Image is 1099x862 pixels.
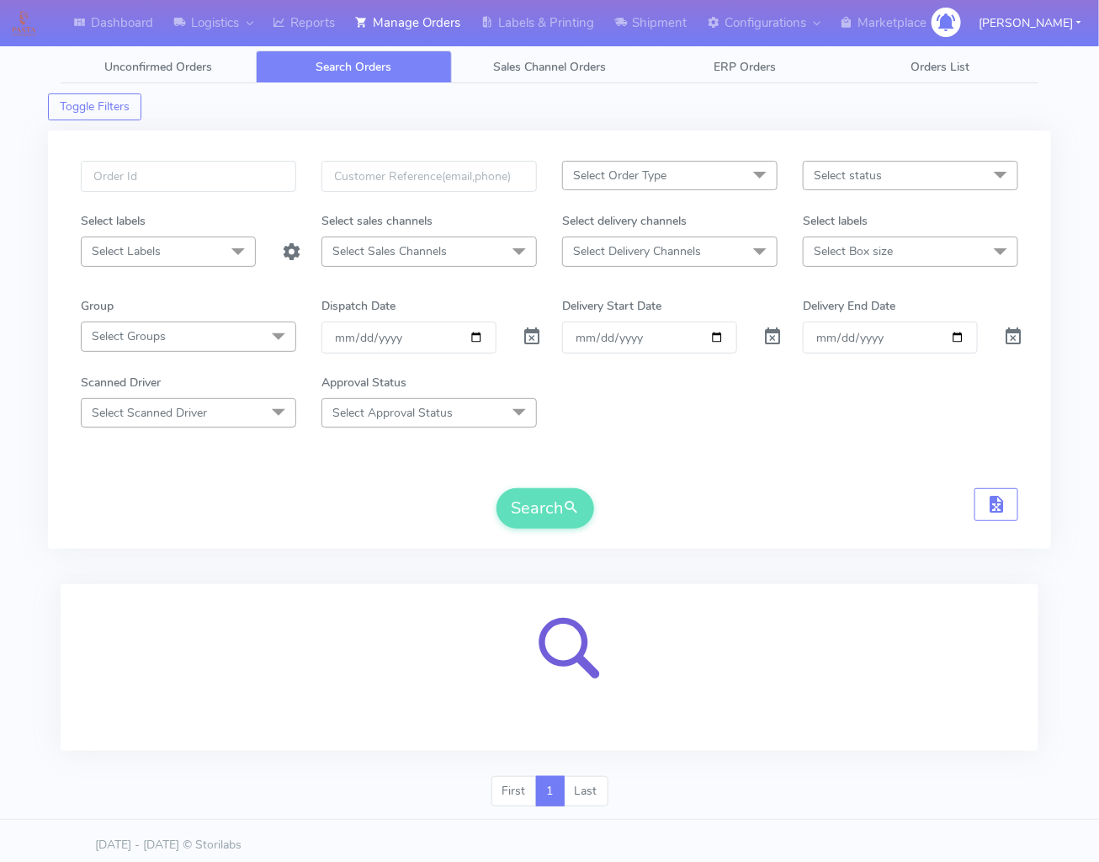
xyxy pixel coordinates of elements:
span: Sales Channel Orders [493,59,606,75]
label: Select sales channels [321,212,433,230]
label: Select labels [803,212,868,230]
label: Select delivery channels [562,212,687,230]
span: Unconfirmed Orders [104,59,212,75]
button: [PERSON_NAME] [966,6,1094,40]
label: Approval Status [321,374,406,391]
ul: Tabs [61,51,1038,83]
span: Select Scanned Driver [92,405,207,421]
span: Select Order Type [573,168,666,184]
label: Select labels [81,212,146,230]
label: Group [81,297,114,315]
img: search-loader.svg [486,604,613,731]
label: Delivery Start Date [562,297,661,315]
span: Select Delivery Channels [573,243,701,259]
span: Select Sales Channels [332,243,447,259]
input: Customer Reference(email,phone) [321,161,537,192]
span: Select Box size [814,243,893,259]
span: Select Labels [92,243,161,259]
label: Scanned Driver [81,374,161,391]
label: Delivery End Date [803,297,895,315]
span: Select Groups [92,328,166,344]
button: Toggle Filters [48,93,141,120]
span: Select Approval Status [332,405,453,421]
span: Select status [814,168,882,184]
span: Orders List [911,59,970,75]
a: 1 [536,776,565,806]
input: Order Id [81,161,296,192]
button: Search [496,488,594,529]
span: Search Orders [316,59,392,75]
label: Dispatch Date [321,297,396,315]
span: ERP Orders [714,59,776,75]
